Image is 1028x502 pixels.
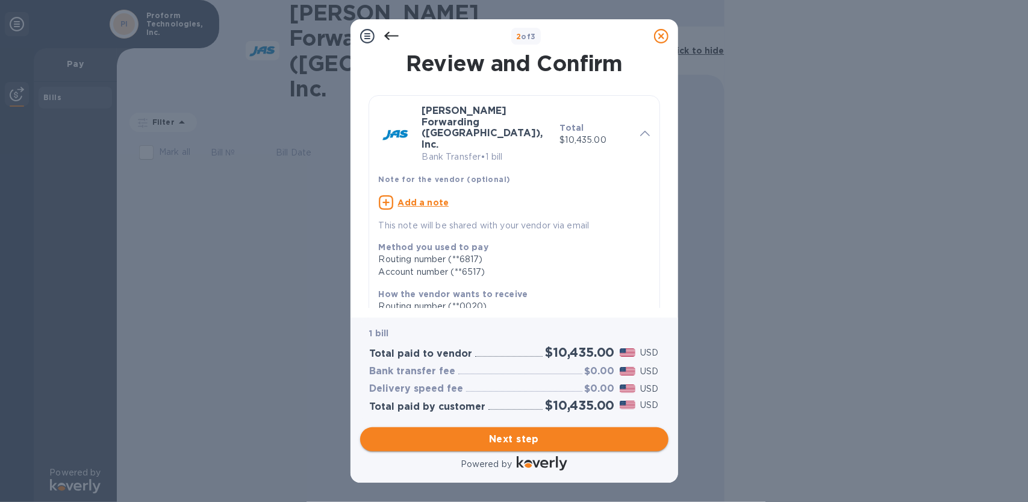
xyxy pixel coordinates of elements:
u: Add a note [398,198,449,207]
p: Bank Transfer • 1 bill [422,151,550,163]
p: USD [640,347,658,359]
button: Next step [360,427,668,451]
b: How the vendor wants to receive [379,289,528,299]
h3: Delivery speed fee [370,383,464,395]
h2: $10,435.00 [545,345,614,360]
h3: $0.00 [585,366,615,377]
img: USD [620,367,636,375]
p: Powered by [461,458,512,471]
h3: Bank transfer fee [370,366,456,377]
h3: $0.00 [585,383,615,395]
img: Logo [517,456,567,471]
div: Routing number (**6817) [379,253,640,266]
b: [PERSON_NAME] Forwarding ([GEOGRAPHIC_DATA]), Inc. [422,105,543,150]
img: USD [620,384,636,393]
h3: Total paid to vendor [370,348,473,360]
b: Note for the vendor (optional) [379,175,511,184]
p: USD [640,383,658,395]
p: $10,435.00 [559,134,630,146]
div: [PERSON_NAME] Forwarding ([GEOGRAPHIC_DATA]), Inc.Bank Transfer•1 billTotal$10,435.00Note for the... [379,105,650,232]
b: 1 bill [370,328,389,338]
h2: $10,435.00 [545,398,614,413]
span: Next step [370,432,659,447]
b: Total [559,123,584,133]
div: Account number (**6517) [379,266,640,278]
b: Method you used to pay [379,242,488,252]
p: USD [640,365,658,378]
p: USD [640,399,658,412]
h1: Review and Confirm [366,51,662,76]
span: 2 [516,32,521,41]
img: USD [620,401,636,409]
p: This note will be shared with your vendor via email [379,219,650,232]
h3: Total paid by customer [370,401,486,413]
div: Routing number (**0020) [379,300,640,313]
img: USD [620,348,636,357]
b: of 3 [516,32,536,41]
